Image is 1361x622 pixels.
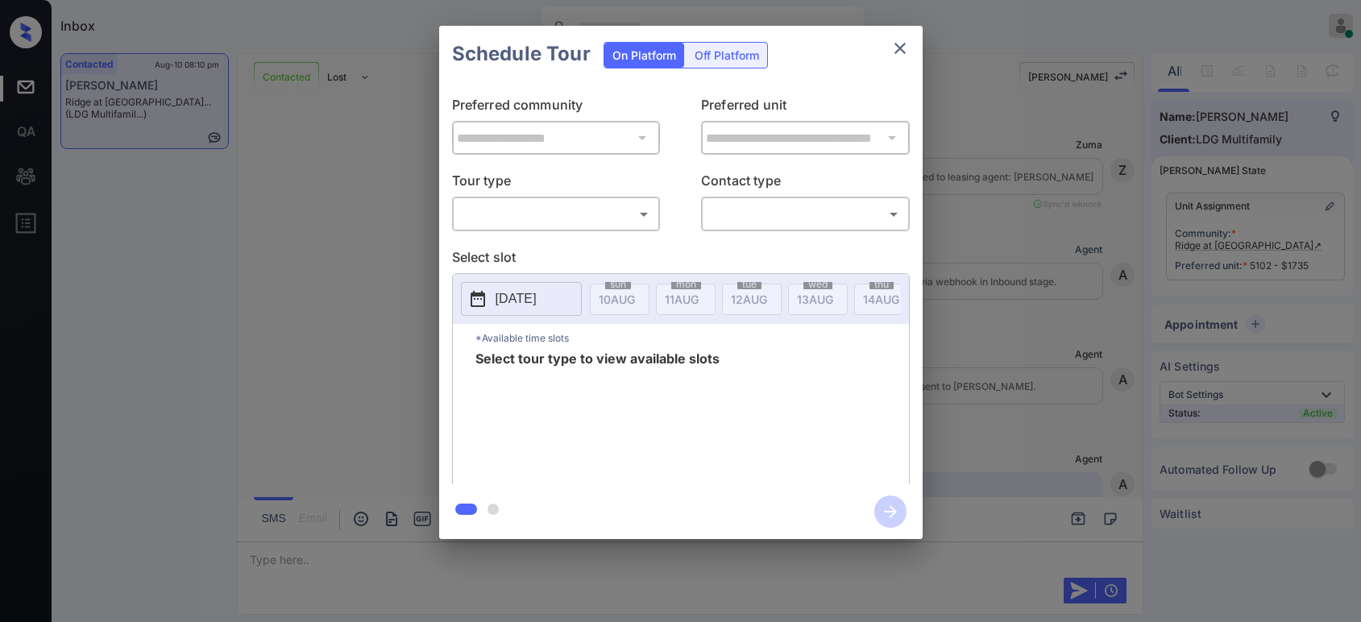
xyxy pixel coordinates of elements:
[884,32,916,64] button: close
[475,324,909,352] p: *Available time slots
[701,171,910,197] p: Contact type
[496,289,537,309] p: [DATE]
[475,352,720,481] span: Select tour type to view available slots
[439,26,604,82] h2: Schedule Tour
[461,282,582,316] button: [DATE]
[452,171,661,197] p: Tour type
[452,95,661,121] p: Preferred community
[604,43,684,68] div: On Platform
[687,43,767,68] div: Off Platform
[701,95,910,121] p: Preferred unit
[452,247,910,273] p: Select slot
